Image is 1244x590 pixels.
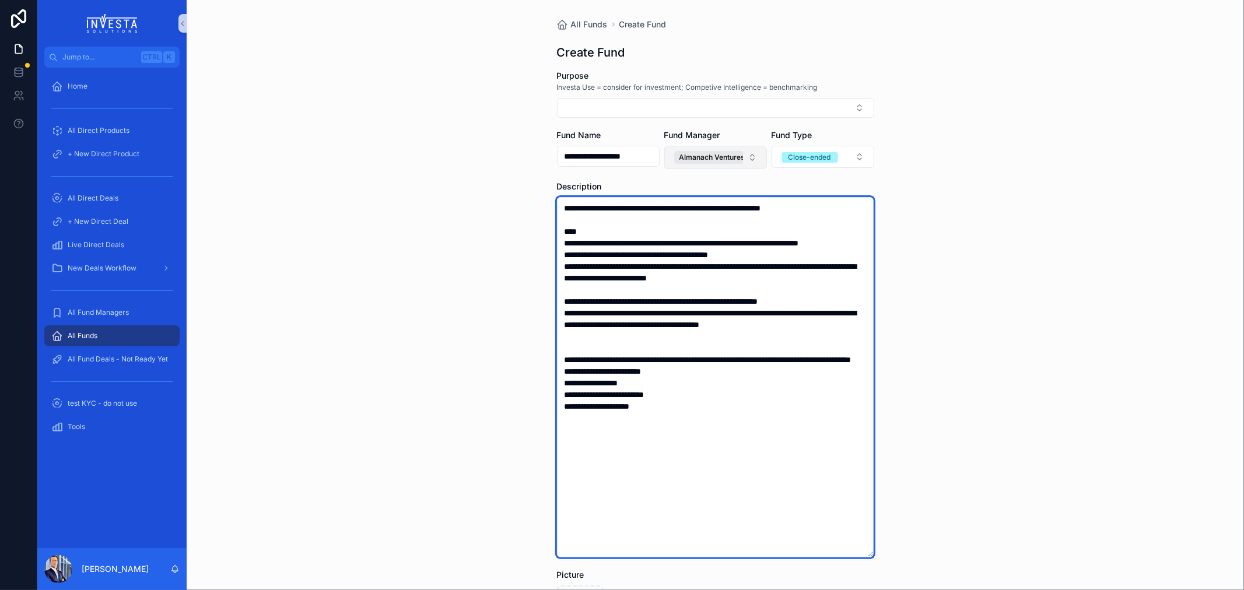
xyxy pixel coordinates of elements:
[679,153,789,162] span: Almanach Ventures | FM000029
[82,563,149,575] p: [PERSON_NAME]
[68,354,168,364] span: All Fund Deals - Not Ready Yet
[557,71,589,80] span: Purpose
[68,82,87,91] span: Home
[44,258,180,279] a: New Deals Workflow
[44,234,180,255] a: Live Direct Deals
[557,181,602,191] span: Description
[557,19,608,30] a: All Funds
[571,19,608,30] span: All Funds
[557,570,584,580] span: Picture
[772,146,874,168] button: Select Button
[37,68,187,452] div: scrollable content
[44,47,180,68] button: Jump to...CtrlK
[68,194,118,203] span: All Direct Deals
[87,14,138,33] img: App logo
[557,98,874,118] button: Select Button
[68,126,129,135] span: All Direct Products
[44,211,180,232] a: + New Direct Deal
[68,399,137,408] span: test KYC - do not use
[44,349,180,370] a: All Fund Deals - Not Ready Yet
[68,331,97,340] span: All Funds
[44,143,180,164] a: + New Direct Product
[68,217,128,226] span: + New Direct Deal
[557,130,601,140] span: Fund Name
[68,422,85,431] span: Tools
[44,188,180,209] a: All Direct Deals
[68,240,124,250] span: Live Direct Deals
[557,83,818,92] span: Investa Use = consider for investment; Competive Intelligence = benchmarking
[44,416,180,437] a: Tools
[62,52,136,62] span: Jump to...
[674,151,806,164] button: Unselect 29
[44,76,180,97] a: Home
[44,325,180,346] a: All Funds
[68,264,136,273] span: New Deals Workflow
[772,130,812,140] span: Fund Type
[664,146,767,169] button: Select Button
[164,52,174,62] span: K
[44,393,180,414] a: test KYC - do not use
[141,51,162,63] span: Ctrl
[789,152,831,163] div: Close-ended
[557,44,625,61] h1: Create Fund
[619,19,667,30] a: Create Fund
[68,149,139,159] span: + New Direct Product
[44,302,180,323] a: All Fund Managers
[44,120,180,141] a: All Direct Products
[68,308,129,317] span: All Fund Managers
[664,130,720,140] span: Fund Manager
